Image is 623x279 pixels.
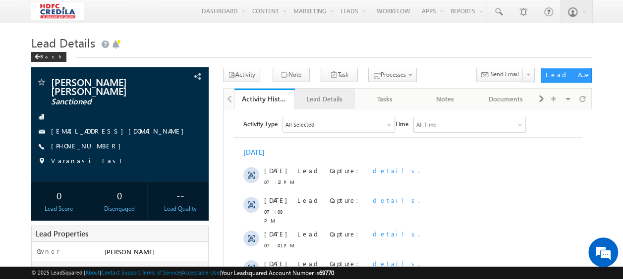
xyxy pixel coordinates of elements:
span: © 2025 LeadSquared | | | | | [31,268,334,278]
div: Lead Score [34,204,84,213]
span: [DATE] [41,150,63,159]
span: details [149,87,195,95]
div: Activity History [242,94,287,103]
span: [DATE] [41,180,63,188]
span: Lead Capture: [74,269,141,277]
li: Activity History [234,89,295,108]
span: details [149,120,195,129]
label: Owner [37,247,60,256]
div: 0 [34,186,84,204]
a: Documents [476,89,536,109]
span: Lead Capture: [74,209,141,218]
a: Contact Support [101,269,140,276]
div: . [74,120,243,129]
span: 04:38 PM [41,221,70,230]
button: Task [321,68,358,82]
span: Activity Type [20,7,54,22]
span: Lead Capture: [74,120,141,129]
span: [DATE] [41,209,63,218]
div: Tasks [363,93,406,105]
div: Documents [484,93,527,105]
span: 07:01 PM [41,132,70,140]
span: details [149,209,195,218]
span: 69770 [319,269,334,277]
span: Varanasi East [51,156,124,166]
span: Lead Stage changed from to by . [74,180,243,197]
div: Disengaged [94,204,145,213]
span: 07:12 PM [41,68,70,77]
img: Custom Logo [31,2,84,20]
span: [PERSON_NAME] [PERSON_NAME] [51,77,160,95]
span: [PERSON_NAME] [105,247,155,256]
div: Notes [423,93,467,105]
span: Sanctioned [51,97,160,107]
span: Screening Completed [97,188,161,197]
span: [DATE] [41,57,63,66]
span: System [216,248,237,256]
div: All Time [193,11,213,20]
span: Lead Capture: [74,57,141,65]
span: Lead Capture: [74,87,141,95]
a: Lead Details [295,89,355,109]
span: 06:44 PM [41,161,70,170]
a: Notes [415,89,476,109]
span: [DATE] [41,87,63,95]
div: Back [31,52,66,62]
div: . [74,269,243,278]
span: Lead Stage changed from to by . [74,239,239,256]
a: About [85,269,100,276]
span: Lead Details [31,35,95,50]
span: details [149,57,195,65]
div: . [74,87,243,95]
span: 06:44 PM [41,191,70,200]
span: Time [171,7,185,22]
div: All Selected [62,11,91,20]
div: 0 [94,186,145,204]
div: . [74,150,243,159]
span: Screening [97,248,126,256]
span: Lead Capture: [74,150,141,158]
button: Activity [223,68,260,82]
button: Processes [368,68,417,82]
div: [DATE] [20,39,52,47]
div: Lead Details [303,93,346,105]
span: Lead Properties [36,229,88,238]
a: [EMAIL_ADDRESS][DOMAIN_NAME] [51,127,189,135]
span: Screening Completed [136,248,200,256]
a: Terms of Service [142,269,180,276]
div: . [74,57,243,66]
button: Send Email [476,68,523,82]
div: All Selected [59,8,171,23]
a: Activity History [234,89,295,109]
div: Lead Quality [155,204,205,213]
span: [DATE] [41,239,63,248]
span: details [149,150,195,158]
a: Tasks [355,89,415,109]
span: Your Leadsquared Account Number is [221,269,334,277]
span: [DATE] [41,269,63,278]
a: Acceptable Use [182,269,220,276]
span: Send Email [490,70,518,79]
span: Processes [381,71,406,78]
button: Note [273,68,310,82]
a: Back [31,51,71,60]
div: Lead Actions [545,70,587,79]
div: . [74,209,243,218]
a: [PHONE_NUMBER] [51,141,126,150]
span: details [149,269,195,277]
span: System [220,188,241,197]
span: Sanctioned [171,188,204,197]
div: -- [155,186,205,204]
span: 04:38 PM [41,250,70,259]
span: [DATE] [41,120,63,129]
button: Lead Actions [541,68,592,83]
span: 07:08 PM [41,98,70,116]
